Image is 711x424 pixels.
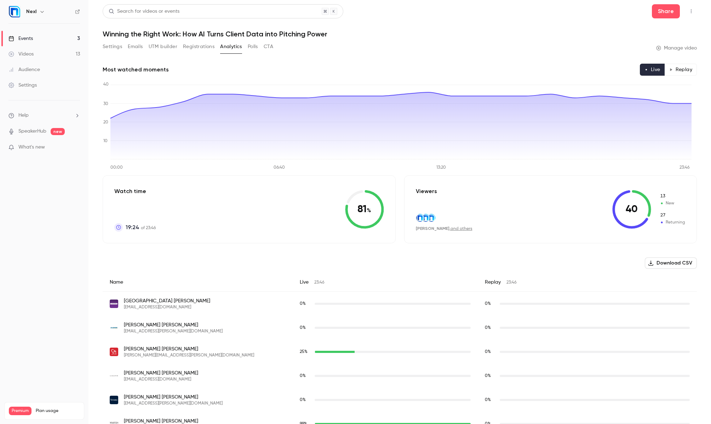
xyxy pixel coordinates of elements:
[110,372,118,380] img: lalive.law
[71,144,80,151] iframe: Noticeable Trigger
[103,102,108,106] tspan: 30
[110,324,118,332] img: allende.com
[485,301,496,307] span: Replay watch time
[300,374,306,378] span: 0 %
[680,165,690,170] tspan: 23:46
[656,45,697,52] a: Manage video
[416,187,437,196] p: Viewers
[485,398,491,402] span: 0 %
[485,349,496,355] span: Replay watch time
[26,8,36,15] h6: Nexl
[485,350,491,354] span: 0 %
[478,273,697,292] div: Replay
[416,226,449,231] span: [PERSON_NAME]
[124,370,198,377] span: [PERSON_NAME] [PERSON_NAME]
[428,214,435,222] img: nexl.cloud
[110,396,118,404] img: venable.com
[183,41,214,52] button: Registrations
[665,64,697,76] button: Replay
[416,226,472,232] div: ,
[660,219,685,226] span: Returning
[274,165,285,170] tspan: 06:40
[485,326,491,330] span: 0 %
[128,41,143,52] button: Emails
[300,373,311,379] span: Live watch time
[103,388,697,412] div: jjberschauer@venable.com
[660,200,685,207] span: New
[110,300,118,308] img: dentons.com
[103,120,108,124] tspan: 20
[300,350,308,354] span: 25 %
[485,302,491,306] span: 0 %
[114,187,156,196] p: Watch time
[103,41,122,52] button: Settings
[300,397,311,403] span: Live watch time
[640,64,665,76] button: Live
[126,223,139,232] span: 19:24
[300,398,306,402] span: 0 %
[124,353,254,358] span: [PERSON_NAME][EMAIL_ADDRESS][PERSON_NAME][DOMAIN_NAME]
[103,273,293,292] div: Name
[293,273,478,292] div: Live
[300,325,311,331] span: Live watch time
[416,214,424,222] img: nexl.cloud
[18,128,46,135] a: SpeakerHub
[126,223,156,232] p: of 23:46
[124,329,223,334] span: [EMAIL_ADDRESS][PERSON_NAME][DOMAIN_NAME]
[109,8,179,15] div: Search for videos or events
[103,316,697,340] div: fanna@allende.com
[124,297,210,304] span: [GEOGRAPHIC_DATA] [PERSON_NAME]
[451,227,472,231] a: and others
[485,373,496,379] span: Replay watch time
[110,165,123,170] tspan: 00:00
[300,301,311,307] span: Live watch time
[436,165,446,170] tspan: 13:20
[220,41,242,52] button: Analytics
[300,326,306,330] span: 0 %
[248,41,258,52] button: Polls
[660,212,685,219] span: Returning
[103,292,697,316] div: adelaide.amyburrell@dentons.com
[124,321,223,329] span: [PERSON_NAME] [PERSON_NAME]
[300,302,306,306] span: 0 %
[124,377,198,382] span: [EMAIL_ADDRESS][DOMAIN_NAME]
[8,82,37,89] div: Settings
[485,325,496,331] span: Replay watch time
[645,257,697,269] button: Download CSV
[8,112,80,119] li: help-dropdown-opener
[36,408,80,414] span: Plan usage
[51,128,65,135] span: new
[9,407,31,415] span: Premium
[124,394,223,401] span: [PERSON_NAME] [PERSON_NAME]
[422,214,430,222] img: nexl.cloud
[103,65,169,74] h2: Most watched moments
[149,41,177,52] button: UTM builder
[485,374,491,378] span: 0 %
[652,4,680,18] button: Share
[314,280,324,285] span: 23:46
[110,348,118,356] img: salaw.com
[124,401,223,406] span: [EMAIL_ADDRESS][PERSON_NAME][DOMAIN_NAME]
[18,112,29,119] span: Help
[506,280,516,285] span: 23:46
[9,6,20,17] img: Nexl
[103,82,109,87] tspan: 40
[124,345,254,353] span: [PERSON_NAME] [PERSON_NAME]
[103,340,697,364] div: louise.beddoes@salaw.com
[485,397,496,403] span: Replay watch time
[103,139,108,143] tspan: 10
[264,41,273,52] button: CTA
[103,364,697,388] div: cbenedict@lalive.law
[18,144,45,151] span: What's new
[8,51,34,58] div: Videos
[124,304,210,310] span: [EMAIL_ADDRESS][DOMAIN_NAME]
[300,349,311,355] span: Live watch time
[8,66,40,73] div: Audience
[8,35,33,42] div: Events
[660,193,685,199] span: New
[103,30,697,38] h1: Winning the Right Work: How AI Turns Client Data into Pitching Power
